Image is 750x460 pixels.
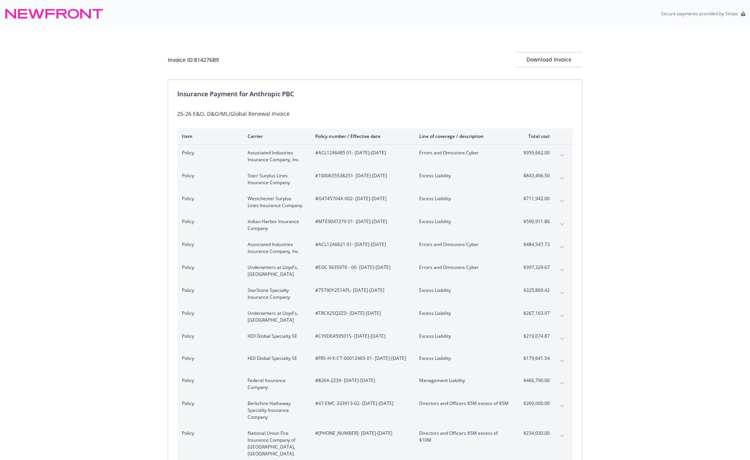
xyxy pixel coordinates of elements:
button: expand content [556,400,568,412]
span: Excess Liability [419,355,509,362]
span: Errors and Omissions Cyber [419,264,509,271]
span: #G4745704A 002 - [DATE]-[DATE] [315,195,407,202]
button: expand content [556,172,568,185]
button: expand content [556,195,568,207]
div: PolicyStarStone Specialty Insurance Company#75790Y251APL- [DATE]-[DATE]Excess Liability$325,809.4... [177,282,573,305]
span: StarStone Specialty Insurance Company [248,287,303,301]
div: PolicyHDI Global Specialty SE#FRS-H-X-CT-00012465-01- [DATE]-[DATE]Excess Liability$179,641.54exp... [177,350,573,373]
span: #ACL1246485 01 - [DATE]-[DATE] [315,149,407,156]
span: #8264-2239 - [DATE]-[DATE] [315,377,407,384]
div: PolicyAssociated Industries Insurance Company, Inc.#ACL1246621 01- [DATE]-[DATE]Errors and Omissi... [177,236,573,259]
span: Policy [182,355,235,362]
span: Westchester Surplus Lines Insurance Company [248,195,303,209]
span: Associated Industries Insurance Company, Inc. [248,149,303,163]
span: Excess Liability [419,287,509,294]
span: $959,662.00 [521,149,550,156]
span: Berkshire Hathaway Specialty Insurance Company [248,400,303,421]
span: Excess Liability [419,172,509,179]
div: Item [182,133,235,139]
button: expand content [556,377,568,389]
span: Errors and Omissions Cyber [419,149,509,156]
button: Download Invoice [515,52,582,67]
span: Underwriters at Lloyd's, [GEOGRAPHIC_DATA] [248,310,303,324]
button: expand content [556,218,568,230]
span: $590,911.86 [521,218,550,225]
span: Excess Liability [419,310,509,317]
button: expand content [556,310,568,322]
div: Policy number / Effective date [315,133,407,139]
span: Management Liability [419,377,509,384]
span: Federal Insurance Company [248,377,303,391]
span: Policy [182,400,235,407]
button: expand content [556,355,568,367]
span: $711,942.00 [521,195,550,202]
span: Underwriters at Lloyd's, [GEOGRAPHIC_DATA] [248,264,303,278]
div: PolicyStarr Surplus Lines Insurance Company#1000635538251- [DATE]-[DATE]Excess Liability$843,496.... [177,168,573,191]
span: #[PHONE_NUMBER] - [DATE]-[DATE] [315,430,407,437]
span: $267,163.97 [521,310,550,317]
p: Secure payments provided by Stripe [661,10,738,17]
span: #FRS-H-X-CT-00012465-01 - [DATE]-[DATE] [315,355,407,362]
div: Carrier [248,133,303,139]
span: Errors and Omissions Cyber [419,241,509,248]
span: HDI Global Specialty SE [248,333,303,340]
span: Associated Industries Insurance Company, Inc. [248,241,303,255]
div: Invoice ID: 814276B9 [168,56,219,64]
span: #EOC 5635970 - 00 - [DATE]-[DATE] [315,264,407,271]
button: expand content [556,264,568,276]
span: Policy [182,264,235,271]
span: Excess Liability [419,218,509,225]
div: PolicyFederal Insurance Company#8264-2239- [DATE]-[DATE]Management Liability$466,790.00expand con... [177,373,573,395]
span: $234,030.00 [521,430,550,437]
span: Directors and Officers $5M excess of $10M [419,430,509,444]
span: #ACL1246621 01 - [DATE]-[DATE] [315,241,407,248]
span: Excess Liability [419,195,509,202]
span: Policy [182,195,235,202]
div: PolicyWestchester Surplus Lines Insurance Company#G4745704A 002- [DATE]-[DATE]Excess Liability$71... [177,191,573,214]
span: #75790Y251APL - [DATE]-[DATE] [315,287,407,294]
span: #CYXD6459501S - [DATE]-[DATE] [315,333,407,340]
span: Policy [182,218,235,225]
div: PolicyUnderwriters at Lloyd's, [GEOGRAPHIC_DATA]#TRCX25Q3ZD- [DATE]-[DATE]Excess Liability$267,16... [177,305,573,328]
span: Starr Surplus Lines Insurance Company [248,172,303,186]
span: $219,074.87 [521,333,550,340]
span: Policy [182,172,235,179]
span: #47-EMC-333913-02 - [DATE]-[DATE] [315,400,407,407]
div: PolicyAssociated Industries Insurance Company, Inc.#ACL1246485 01- [DATE]-[DATE]Errors and Omissi... [177,145,573,168]
span: #1000635538251 - [DATE]-[DATE] [315,172,407,179]
span: $179,641.54 [521,355,550,362]
button: expand content [556,333,568,345]
span: Policy [182,377,235,384]
span: Policy [182,149,235,156]
span: National Union Fire Insurance Company of [GEOGRAPHIC_DATA], [GEOGRAPHIC_DATA]. [248,430,303,457]
span: Policy [182,287,235,294]
span: Indian Harbor Insurance Company [248,218,303,232]
span: Policy [182,310,235,317]
span: $269,000.00 [521,400,550,407]
button: expand content [556,241,568,253]
div: PolicyIndian Harbor Insurance Company#MTE9047279 01- [DATE]-[DATE]Excess Liability$590,911.86expa... [177,214,573,236]
span: Policy [182,333,235,340]
span: Policy [182,241,235,248]
div: PolicyUnderwriters at Lloyd's, [GEOGRAPHIC_DATA]#EOC 5635970 - 00- [DATE]-[DATE]Errors and Omissi... [177,259,573,282]
span: Policy [182,430,235,437]
span: Directors and Officers $5M excess of $5M [419,400,509,407]
div: Line of coverage / description [419,133,509,139]
span: $325,809.42 [521,287,550,294]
